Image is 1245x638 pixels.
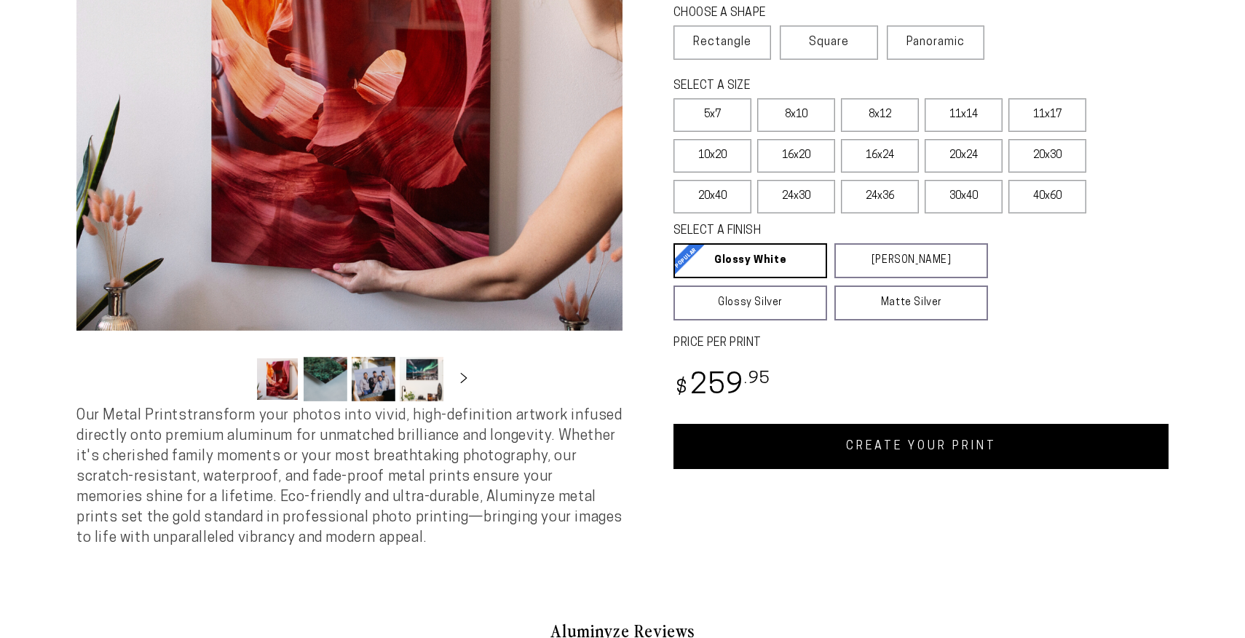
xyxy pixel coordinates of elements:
a: Glossy White [673,243,827,278]
button: Load image 4 in gallery view [400,357,443,401]
label: 5x7 [673,98,751,132]
label: 8x10 [757,98,835,132]
bdi: 259 [673,372,770,401]
span: Square [809,34,849,51]
legend: CHOOSE A SHAPE [673,5,863,22]
sup: .95 [744,371,770,387]
label: 24x30 [757,180,835,213]
label: 40x60 [1008,180,1086,213]
label: 11x14 [925,98,1003,132]
a: CREATE YOUR PRINT [673,424,1169,469]
button: Slide left [219,363,251,395]
label: 16x24 [841,139,919,173]
label: 24x36 [841,180,919,213]
span: $ [676,379,688,398]
a: Matte Silver [834,285,988,320]
button: Slide right [448,363,480,395]
button: Load image 1 in gallery view [256,357,299,401]
a: Glossy Silver [673,285,827,320]
label: 10x20 [673,139,751,173]
label: 16x20 [757,139,835,173]
a: [PERSON_NAME] [834,243,988,278]
label: 20x24 [925,139,1003,173]
label: 20x40 [673,180,751,213]
legend: SELECT A SIZE [673,78,965,95]
button: Load image 2 in gallery view [304,357,347,401]
label: 30x40 [925,180,1003,213]
label: 8x12 [841,98,919,132]
button: Load image 3 in gallery view [352,357,395,401]
span: Our Metal Prints transform your photos into vivid, high-definition artwork infused directly onto ... [76,409,622,546]
label: 20x30 [1008,139,1086,173]
span: Panoramic [906,36,965,48]
label: PRICE PER PRINT [673,335,1169,352]
label: 11x17 [1008,98,1086,132]
legend: SELECT A FINISH [673,223,953,240]
span: Rectangle [693,34,751,51]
